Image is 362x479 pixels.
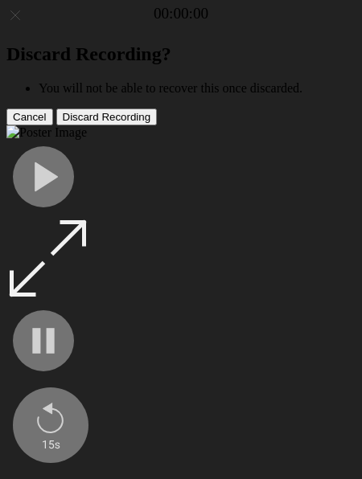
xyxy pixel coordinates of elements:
li: You will not be able to recover this once discarded. [39,81,356,96]
h2: Discard Recording? [6,43,356,65]
button: Cancel [6,108,53,125]
button: Discard Recording [56,108,158,125]
a: 00:00:00 [154,5,208,23]
img: Poster Image [6,125,87,140]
